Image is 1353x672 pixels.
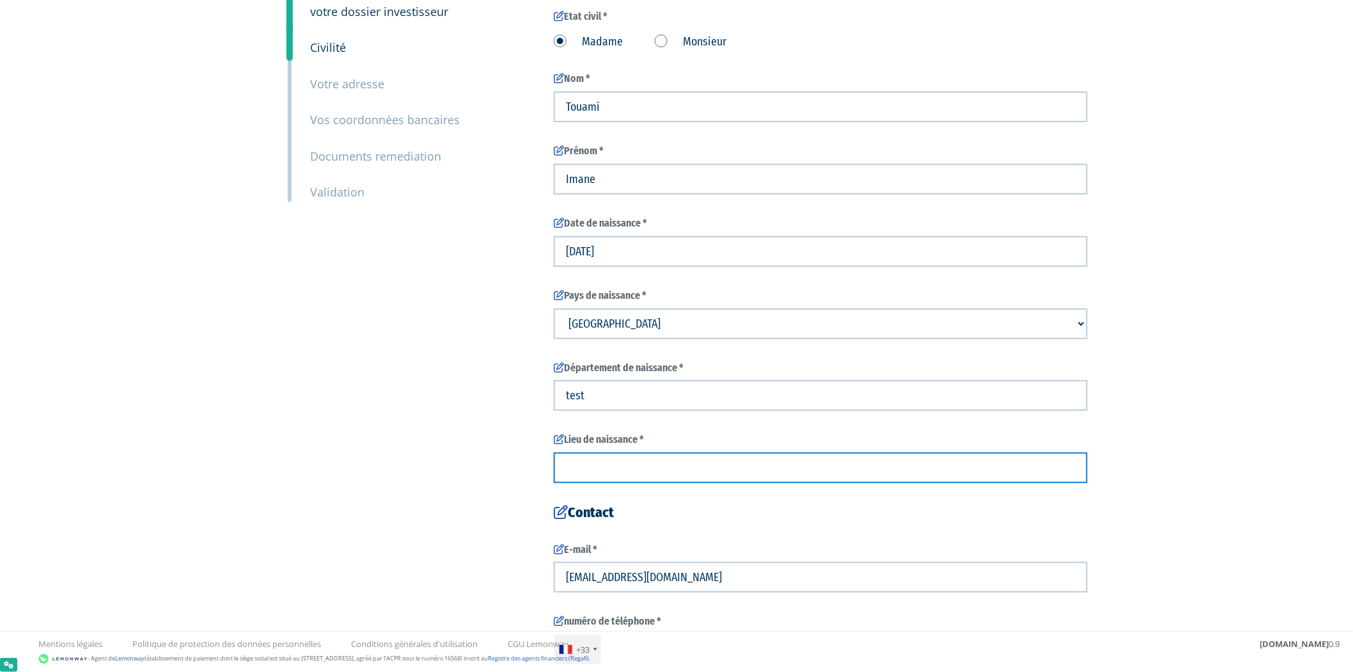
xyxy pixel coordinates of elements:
label: E-mail * [554,543,1088,557]
div: +33 [576,644,590,656]
label: Monsieur [655,34,726,51]
label: Madame [554,34,623,51]
a: 4 [286,21,293,61]
small: Documents remediation [310,148,441,164]
small: Validation [310,184,364,200]
a: Registre des agents financiers (Regafi) [488,654,589,662]
label: Nom * [554,72,1088,86]
a: Lemonway [115,654,145,662]
div: - Agent de (établissement de paiement dont le siège social est situé au [STREET_ADDRESS], agréé p... [13,653,1340,666]
a: CGU Lemonway [508,638,568,650]
img: logo-lemonway.png [38,653,88,666]
label: Département de naissance * [554,361,1088,376]
label: Etat civil * [554,10,1088,24]
div: France: +33 [554,635,601,664]
small: Vos coordonnées bancaires [310,112,460,127]
small: Votre adresse [310,76,384,92]
a: Politique de protection des données personnelles [132,638,321,650]
label: numéro de téléphone * [554,614,1088,629]
label: Pays de naissance * [554,289,1088,303]
a: Mentions légales [38,638,102,650]
label: Prénom * [554,144,1088,159]
small: Civilité [310,40,346,55]
h4: Contact [554,505,1088,520]
a: Conditions générales d'utilisation [351,638,478,650]
label: Lieu de naissance * [554,433,1088,447]
strong: [DOMAIN_NAME] [1260,638,1329,650]
label: Date de naissance * [554,216,1088,231]
div: 0.9 [1260,638,1340,650]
